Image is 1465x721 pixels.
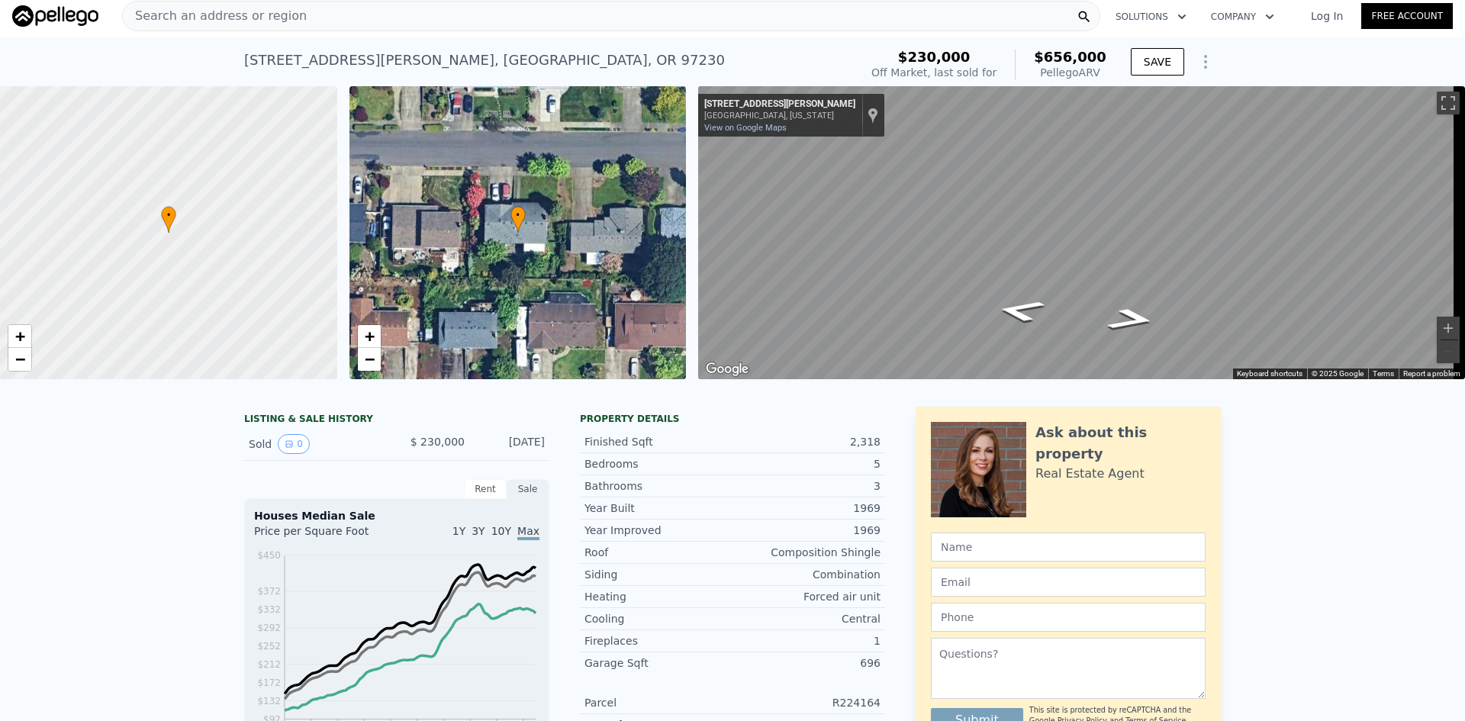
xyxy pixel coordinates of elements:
[584,478,732,494] div: Bathrooms
[976,294,1065,327] path: Go East, NE Morris St
[584,567,732,582] div: Siding
[931,568,1206,597] input: Email
[698,86,1465,379] div: Map
[472,525,485,537] span: 3Y
[1373,369,1394,378] a: Terms (opens in new tab)
[584,545,732,560] div: Roof
[1437,340,1460,363] button: Zoom out
[1237,369,1302,379] button: Keyboard shortcuts
[1035,422,1206,465] div: Ask about this property
[8,325,31,348] a: Zoom in
[584,589,732,604] div: Heating
[1035,465,1145,483] div: Real Estate Agent
[517,525,539,540] span: Max
[1437,317,1460,340] button: Zoom in
[931,603,1206,632] input: Phone
[257,586,281,597] tspan: $372
[1131,48,1184,76] button: SAVE
[1293,8,1361,24] a: Log In
[507,479,549,499] div: Sale
[871,65,997,80] div: Off Market, last sold for
[584,501,732,516] div: Year Built
[1034,49,1106,65] span: $656,000
[704,123,787,133] a: View on Google Maps
[1199,3,1286,31] button: Company
[1103,3,1199,31] button: Solutions
[584,611,732,626] div: Cooling
[1190,47,1221,77] button: Show Options
[732,478,881,494] div: 3
[491,525,511,537] span: 10Y
[584,523,732,538] div: Year Improved
[477,434,545,454] div: [DATE]
[698,86,1465,379] div: Street View
[411,436,465,448] span: $ 230,000
[15,327,25,346] span: +
[123,7,307,25] span: Search an address or region
[364,327,374,346] span: +
[12,5,98,27] img: Pellego
[584,695,732,710] div: Parcel
[732,589,881,604] div: Forced air unit
[452,525,465,537] span: 1Y
[732,567,881,582] div: Combination
[732,633,881,649] div: 1
[732,434,881,449] div: 2,318
[257,659,281,670] tspan: $212
[732,695,881,710] div: R224164
[257,678,281,688] tspan: $172
[15,349,25,369] span: −
[510,206,526,233] div: •
[249,434,385,454] div: Sold
[257,604,281,615] tspan: $332
[584,456,732,472] div: Bedrooms
[732,523,881,538] div: 1969
[244,50,725,71] div: [STREET_ADDRESS][PERSON_NAME] , [GEOGRAPHIC_DATA] , OR 97230
[702,359,752,379] img: Google
[1361,3,1453,29] a: Free Account
[257,696,281,707] tspan: $132
[580,413,885,425] div: Property details
[1312,369,1364,378] span: © 2025 Google
[364,349,374,369] span: −
[1034,65,1106,80] div: Pellego ARV
[732,655,881,671] div: 696
[732,611,881,626] div: Central
[732,545,881,560] div: Composition Shingle
[704,98,855,111] div: [STREET_ADDRESS][PERSON_NAME]
[257,641,281,652] tspan: $252
[584,655,732,671] div: Garage Sqft
[161,206,176,233] div: •
[732,456,881,472] div: 5
[704,111,855,121] div: [GEOGRAPHIC_DATA], [US_STATE]
[244,413,549,428] div: LISTING & SALE HISTORY
[358,348,381,371] a: Zoom out
[254,523,397,548] div: Price per Square Foot
[161,208,176,222] span: •
[257,623,281,633] tspan: $292
[1403,369,1460,378] a: Report a problem
[358,325,381,348] a: Zoom in
[702,359,752,379] a: Open this area in Google Maps (opens a new window)
[464,479,507,499] div: Rent
[254,508,539,523] div: Houses Median Sale
[584,633,732,649] div: Fireplaces
[278,434,310,454] button: View historical data
[868,107,878,124] a: Show location on map
[931,533,1206,562] input: Name
[257,550,281,561] tspan: $450
[898,49,971,65] span: $230,000
[1437,92,1460,114] button: Toggle fullscreen view
[584,434,732,449] div: Finished Sqft
[510,208,526,222] span: •
[1087,303,1177,336] path: Go West, NE Morris St
[732,501,881,516] div: 1969
[8,348,31,371] a: Zoom out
